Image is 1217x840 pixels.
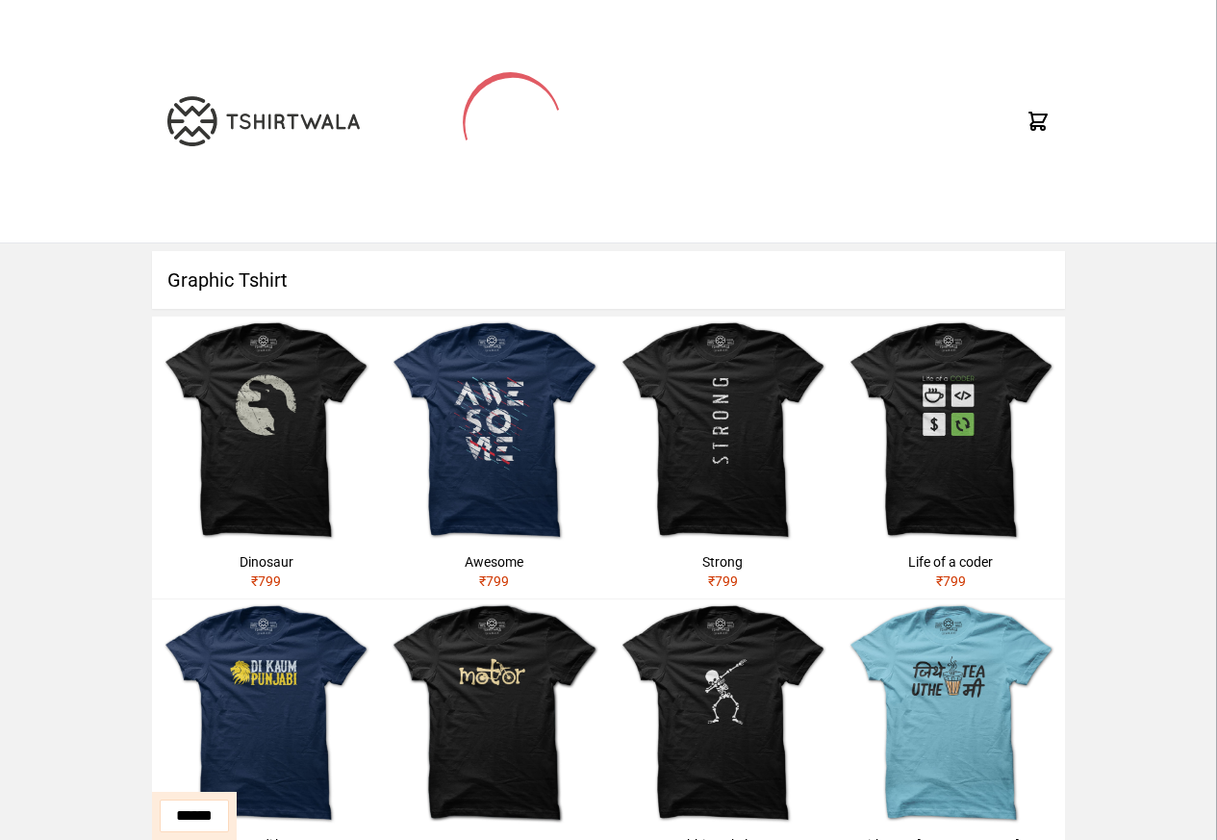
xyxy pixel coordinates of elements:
[160,552,372,572] div: Dinosaur
[380,317,608,598] a: Awesome₹799
[251,573,281,589] span: ₹ 799
[837,599,1065,827] img: jithe-tea-uthe-me.jpg
[708,573,738,589] span: ₹ 799
[388,552,600,572] div: Awesome
[152,317,380,545] img: dinosaur.jpg
[609,317,837,545] img: strong.jpg
[380,317,608,545] img: awesome.jpg
[609,599,837,827] img: skeleton-dabbing.jpg
[837,317,1065,545] img: life-of-a-coder.jpg
[479,573,509,589] span: ₹ 799
[936,573,966,589] span: ₹ 799
[845,552,1057,572] div: Life of a coder
[837,317,1065,598] a: Life of a coder₹799
[152,317,380,598] a: Dinosaur₹799
[167,96,360,146] img: TW-LOGO-400-104.png
[617,552,829,572] div: Strong
[152,599,380,827] img: shera-di-kaum-punjabi-1.jpg
[380,599,608,827] img: motor.jpg
[152,251,1065,309] h1: Graphic Tshirt
[609,317,837,598] a: Strong₹799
